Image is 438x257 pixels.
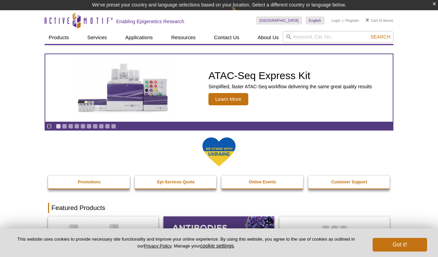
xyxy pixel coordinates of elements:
button: Search [369,34,392,40]
img: Change Here [232,5,250,21]
strong: Epi-Services Quote [157,180,194,184]
a: Online Events [221,176,304,188]
strong: Customer Support [331,180,367,184]
a: Go to slide 6 [87,124,92,129]
article: ATAC-Seq Express Kit [45,54,393,122]
strong: Promotions [78,180,100,184]
h2: ATAC-Seq Express Kit [208,71,372,81]
a: Go to slide 5 [80,124,85,129]
button: cookie settings [200,243,234,248]
a: Go to slide 4 [74,124,79,129]
a: Promotions [48,176,130,188]
a: Cart [366,18,378,23]
a: [GEOGRAPHIC_DATA] [256,16,302,25]
p: This website uses cookies to provide necessary site functionality and improve your online experie... [11,236,361,249]
a: Applications [121,31,157,44]
a: English [306,16,325,25]
h2: Featured Products [48,203,390,213]
a: Go to slide 9 [105,124,110,129]
a: Go to slide 1 [56,124,61,129]
li: | [342,16,343,25]
img: Your Cart [366,18,369,22]
a: ATAC-Seq Express Kit ATAC-Seq Express Kit Simplified, faster ATAC-Seq workflow delivering the sam... [45,54,393,122]
a: Login [331,18,341,23]
a: Register [345,18,359,23]
a: Go to slide 3 [68,124,73,129]
li: (0 items) [366,16,393,25]
a: Services [83,31,111,44]
a: Privacy Policy [144,243,171,248]
button: Got it! [373,238,427,252]
img: We Stand With Ukraine [202,137,236,167]
a: Products [45,31,73,44]
a: Go to slide 8 [99,124,104,129]
a: Customer Support [308,176,391,188]
span: Search [371,34,390,40]
a: Go to slide 7 [93,124,98,129]
a: Go to slide 10 [111,124,116,129]
p: Simplified, faster ATAC-Seq workflow delivering the same great quality results [208,84,372,90]
a: About Us [254,31,283,44]
input: Keyword, Cat. No. [283,31,393,43]
img: ATAC-Seq Express Kit [67,62,180,114]
strong: Online Events [249,180,276,184]
span: Learn More [208,93,248,105]
a: Contact Us [210,31,243,44]
a: Toggle autoplay [47,124,52,129]
a: Epi-Services Quote [135,176,217,188]
a: Go to slide 2 [62,124,67,129]
a: Resources [167,31,200,44]
h2: Enabling Epigenetics Research [116,18,184,25]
